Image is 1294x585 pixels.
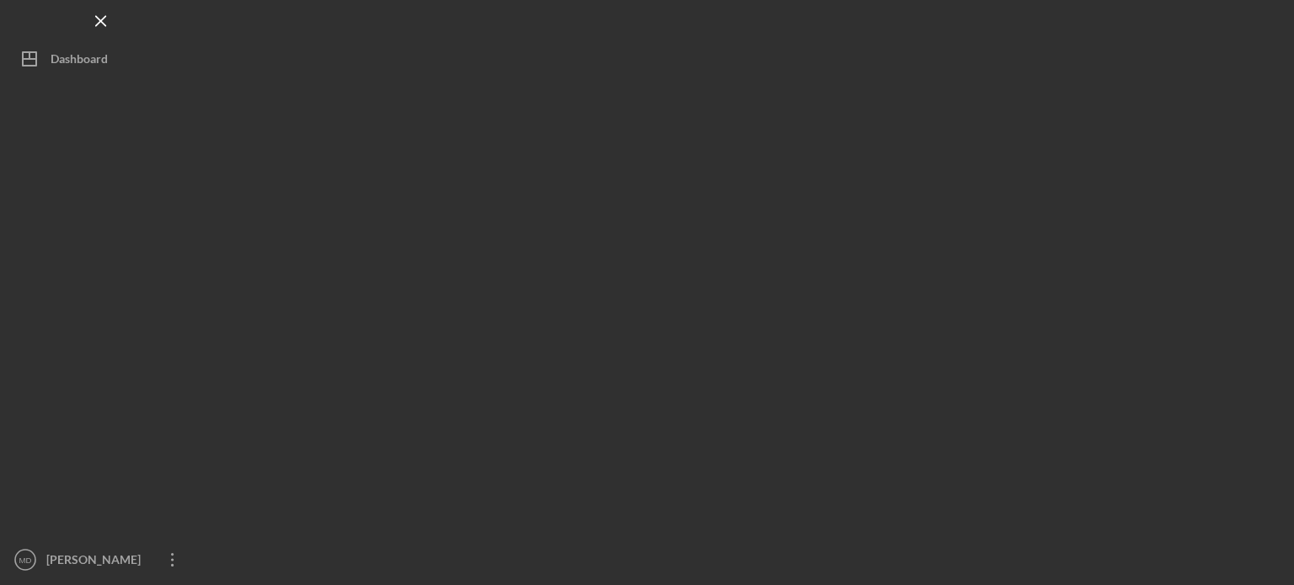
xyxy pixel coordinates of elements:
[42,543,152,581] div: [PERSON_NAME]
[8,543,194,577] button: MD[PERSON_NAME]
[19,556,32,565] text: MD
[8,42,194,76] button: Dashboard
[51,42,108,80] div: Dashboard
